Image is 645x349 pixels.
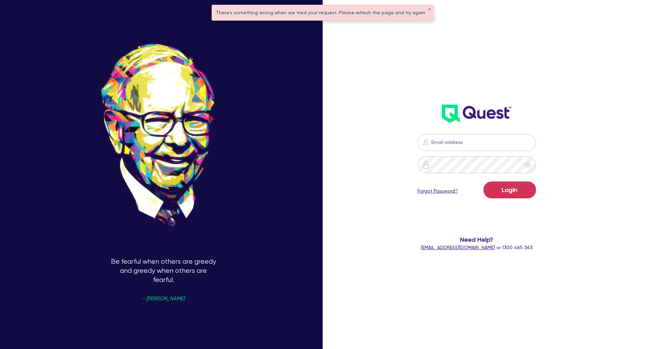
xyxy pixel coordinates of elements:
a: Forgot Password? [417,188,458,195]
span: or 1300 465 363 [421,245,533,250]
img: wH2k97JdezQIQAAAABJRU5ErkJggg== [442,105,511,123]
button: ✕ [428,8,431,11]
a: [EMAIL_ADDRESS][DOMAIN_NAME] [421,245,495,250]
span: - [PERSON_NAME] [142,296,185,301]
img: icon-password [422,161,430,169]
img: icon-password [422,138,430,146]
button: Login [483,181,536,198]
span: eye [524,161,531,168]
input: Email address [417,134,536,151]
div: There's something wrong when we tried your request. Please refresh the page and try again [212,5,433,20]
span: Need Help? [390,235,563,244]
